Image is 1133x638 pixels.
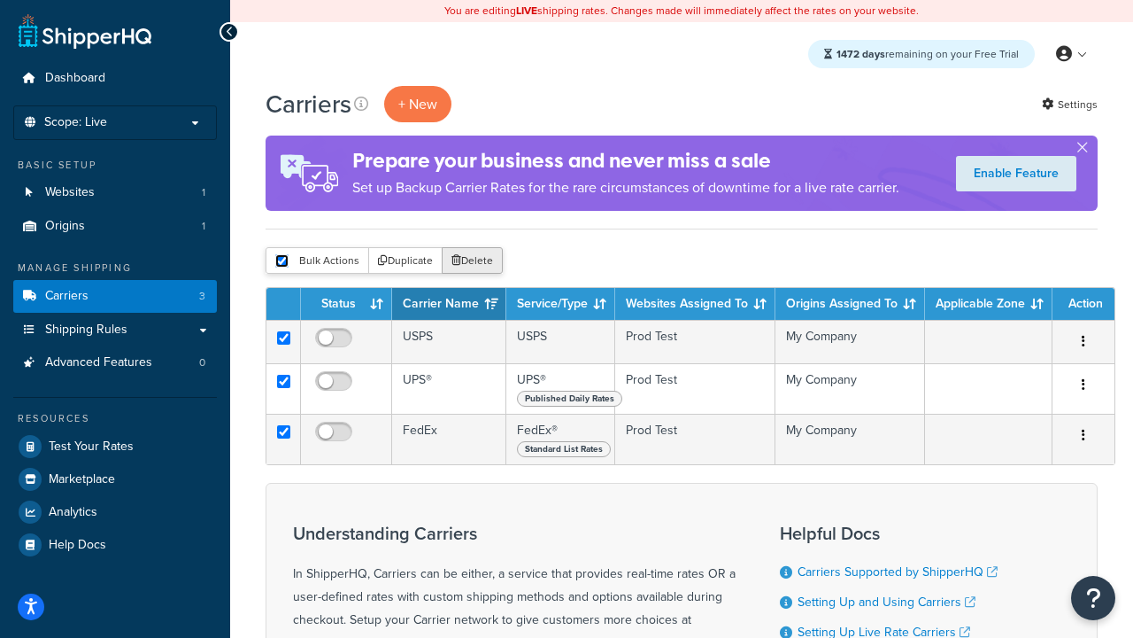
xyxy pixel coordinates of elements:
[202,219,205,234] span: 1
[775,363,925,414] td: My Company
[45,355,152,370] span: Advanced Features
[368,247,443,274] button: Duplicate
[13,314,217,346] a: Shipping Rules
[13,280,217,313] li: Carriers
[49,440,134,455] span: Test Your Rates
[442,247,503,274] button: Delete
[13,210,217,243] li: Origins
[13,176,217,209] a: Websites 1
[506,414,615,464] td: FedEx®
[775,320,925,363] td: My Company
[19,13,151,49] a: ShipperHQ Home
[199,289,205,304] span: 3
[44,115,107,130] span: Scope: Live
[615,363,775,414] td: Prod Test
[13,411,217,426] div: Resources
[506,320,615,363] td: USPS
[392,363,506,414] td: UPS®
[352,146,899,175] h4: Prepare your business and never miss a sale
[13,496,217,528] a: Analytics
[775,288,925,320] th: Origins Assigned To: activate to sort column ascending
[615,320,775,363] td: Prod Test
[13,463,217,495] a: Marketplace
[202,185,205,200] span: 1
[517,391,622,407] span: Published Daily Rates
[506,288,615,320] th: Service/Type: activate to sort column ascending
[925,288,1052,320] th: Applicable Zone: activate to sort column ascending
[615,414,775,464] td: Prod Test
[798,563,998,581] a: Carriers Supported by ShipperHQ
[266,247,369,274] button: Bulk Actions
[1052,288,1114,320] th: Action
[266,136,352,211] img: ad-rules-rateshop-fe6ec290ccb7230408bd80ed9643f0289d75e0ffd9eb532fc0e269fcd187b520.png
[45,71,105,86] span: Dashboard
[13,346,217,379] li: Advanced Features
[506,363,615,414] td: UPS®
[49,505,97,520] span: Analytics
[780,524,1011,543] h3: Helpful Docs
[199,355,205,370] span: 0
[45,185,95,200] span: Websites
[13,431,217,463] a: Test Your Rates
[798,593,975,611] a: Setting Up and Using Carriers
[956,156,1076,191] a: Enable Feature
[1071,576,1115,620] button: Open Resource Center
[13,346,217,379] a: Advanced Features 0
[13,529,217,561] a: Help Docs
[836,46,885,62] strong: 1472 days
[808,40,1035,68] div: remaining on your Free Trial
[1042,92,1098,117] a: Settings
[392,414,506,464] td: FedEx
[301,288,392,320] th: Status: activate to sort column ascending
[45,219,85,234] span: Origins
[49,538,106,553] span: Help Docs
[13,158,217,173] div: Basic Setup
[516,3,537,19] b: LIVE
[45,289,89,304] span: Carriers
[517,441,611,457] span: Standard List Rates
[13,261,217,276] div: Manage Shipping
[13,280,217,313] a: Carriers 3
[293,524,736,543] h3: Understanding Carriers
[775,414,925,464] td: My Company
[384,86,451,122] button: + New
[352,175,899,200] p: Set up Backup Carrier Rates for the rare circumstances of downtime for a live rate carrier.
[49,472,115,487] span: Marketplace
[13,62,217,95] a: Dashboard
[13,210,217,243] a: Origins 1
[392,288,506,320] th: Carrier Name: activate to sort column ascending
[45,323,127,338] span: Shipping Rules
[615,288,775,320] th: Websites Assigned To: activate to sort column ascending
[392,320,506,363] td: USPS
[266,87,351,121] h1: Carriers
[13,176,217,209] li: Websites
